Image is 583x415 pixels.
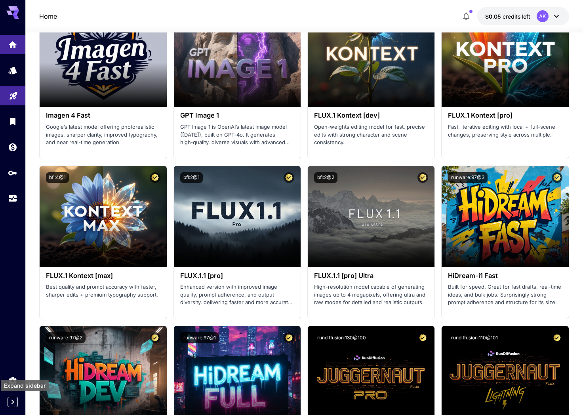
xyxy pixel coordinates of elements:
[448,332,501,343] button: rundiffusion:110@101
[1,380,49,391] div: Expand sidebar
[284,332,294,343] button: Certified Model – Vetted for best performance and includes a commercial license.
[284,172,294,183] button: Certified Model – Vetted for best performance and includes a commercial license.
[8,374,17,384] div: Settings
[8,65,17,75] div: Models
[314,283,428,306] p: High-resolution model capable of generating images up to 4 megapixels, offering ultra and raw mod...
[8,168,17,178] div: API Keys
[448,123,562,139] p: Fast, iterative editing with local + full-scene changes, preserving style across multiple.
[174,166,301,267] img: alt
[308,166,434,267] img: alt
[180,172,203,183] button: bfl:2@1
[39,11,57,21] nav: breadcrumb
[448,172,488,183] button: runware:97@3
[180,123,294,147] p: GPT Image 1 is OpenAI’s latest image model ([DATE]), built on GPT‑4o. It generates high‑quality, ...
[174,6,301,107] img: alt
[8,397,18,407] button: Expand sidebar
[448,112,562,119] h3: FLUX.1 Kontext [pro]
[552,332,562,343] button: Certified Model – Vetted for best performance and includes a commercial license.
[537,10,549,22] div: AK
[180,112,294,119] h3: GPT Image 1
[8,194,17,204] div: Usage
[417,172,428,183] button: Certified Model – Vetted for best performance and includes a commercial license.
[503,13,530,20] span: credits left
[40,166,166,267] img: alt
[8,114,17,124] div: Library
[150,332,160,343] button: Certified Model – Vetted for best performance and includes a commercial license.
[8,140,17,150] div: Wallet
[180,272,294,280] h3: FLUX.1.1 [pro]
[46,172,69,183] button: bfl:4@1
[442,6,568,107] img: alt
[314,332,369,343] button: rundiffusion:130@100
[308,6,434,107] img: alt
[417,332,428,343] button: Certified Model – Vetted for best performance and includes a commercial license.
[46,272,160,280] h3: FLUX.1 Kontext [max]
[314,172,337,183] button: bfl:2@2
[39,11,57,21] a: Home
[448,272,562,280] h3: HiDream-i1 Fast
[442,166,568,267] img: alt
[448,283,562,306] p: Built for speed. Great for fast drafts, real-time ideas, and bulk jobs. Surprisingly strong promp...
[9,89,18,99] div: Playground
[477,7,569,25] button: $0.05AK
[314,123,428,147] p: Open-weights editing model for fast, precise edits with strong character and scene consistency.
[552,172,562,183] button: Certified Model – Vetted for best performance and includes a commercial license.
[180,283,294,306] p: Enhanced version with improved image quality, prompt adherence, and output diversity, delivering ...
[314,112,428,119] h3: FLUX.1 Kontext [dev]
[46,332,86,343] button: runware:97@2
[46,112,160,119] h3: Imagen 4 Fast
[485,13,503,20] span: $0.05
[180,332,219,343] button: runware:97@1
[46,123,160,147] p: Google’s latest model offering photorealistic images, sharper clarity, improved typography, and n...
[485,12,530,21] div: $0.05
[40,6,166,107] img: alt
[150,172,160,183] button: Certified Model – Vetted for best performance and includes a commercial license.
[314,272,428,280] h3: FLUX.1.1 [pro] Ultra
[46,283,160,299] p: Best quality and prompt accuracy with faster, sharper edits + premium typography support.
[8,37,17,47] div: Home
